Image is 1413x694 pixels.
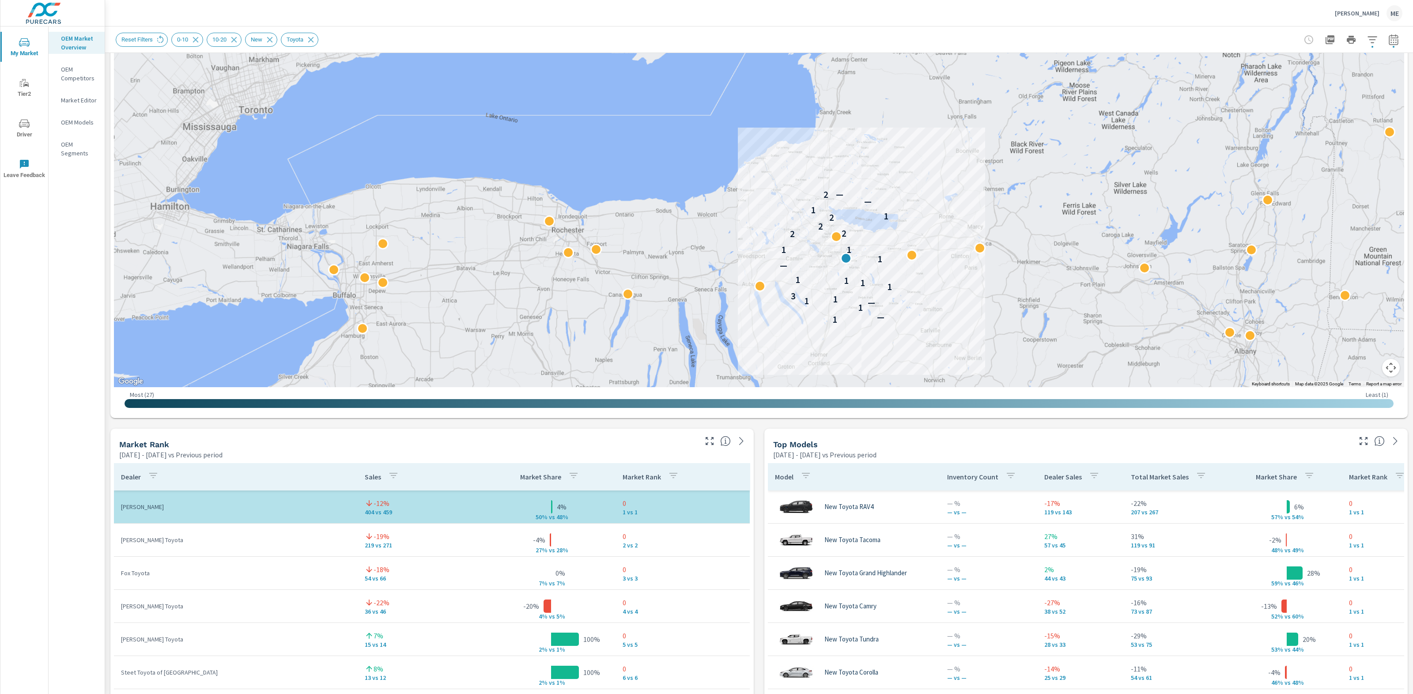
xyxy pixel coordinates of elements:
[947,641,1030,648] p: — vs —
[1261,601,1277,611] p: -13%
[811,205,816,215] p: 1
[1044,575,1117,582] p: 44 vs 43
[1044,472,1082,481] p: Dealer Sales
[947,608,1030,615] p: — vs —
[778,659,814,686] img: glamour
[61,65,98,83] p: OEM Competitors
[1364,31,1381,49] button: Apply Filters
[130,391,154,399] p: Most ( 27 )
[947,564,1030,575] p: — %
[773,449,877,460] p: [DATE] - [DATE] vs Previous period
[836,189,843,200] p: —
[790,229,795,239] p: 2
[1044,498,1117,509] p: -17%
[778,626,814,653] img: glamour
[1131,597,1224,608] p: -16%
[552,679,573,686] p: s 1%
[1131,674,1224,681] p: 54 vs 61
[1265,679,1288,686] p: 46% v
[824,668,878,676] p: New Toyota Corolla
[49,138,105,160] div: OEM Segments
[49,63,105,85] div: OEM Competitors
[557,502,567,512] p: 4%
[529,579,552,587] p: 7% v
[119,440,169,449] h5: Market Rank
[365,608,480,615] p: 36 vs 46
[374,564,389,575] p: -18%
[1288,612,1309,620] p: s 60%
[947,509,1030,516] p: — vs —
[623,564,743,575] p: 0
[374,531,389,542] p: -19%
[3,78,45,99] span: Tier2
[1131,641,1224,648] p: 53 vs 75
[795,275,800,285] p: 1
[1288,679,1309,686] p: s 48%
[552,513,573,521] p: s 48%
[1349,472,1387,481] p: Market Rank
[824,635,879,643] p: New Toyota Tundra
[3,118,45,140] span: Driver
[1387,5,1402,21] div: ME
[947,664,1030,674] p: — %
[947,498,1030,509] p: — %
[1044,509,1117,516] p: 119 vs 143
[829,212,834,223] p: 2
[833,294,838,305] p: 1
[374,597,389,608] p: -22%
[1256,472,1297,481] p: Market Share
[1131,531,1224,542] p: 31%
[552,612,573,620] p: s 5%
[49,32,105,54] div: OEM Market Overview
[1131,498,1224,509] p: -22%
[947,597,1030,608] p: — %
[529,645,552,653] p: 2% v
[824,602,877,610] p: New Toyota Camry
[1131,608,1224,615] p: 73 vs 87
[116,376,145,387] a: Open this area in Google Maps (opens a new window)
[1044,630,1117,641] p: -15%
[1335,9,1379,17] p: [PERSON_NAME]
[1265,612,1288,620] p: 52% v
[778,560,814,586] img: glamour
[61,140,98,158] p: OEM Segments
[780,260,787,271] p: —
[1288,645,1309,653] p: s 44%
[119,449,223,460] p: [DATE] - [DATE] vs Previous period
[1252,381,1290,387] button: Keyboard shortcuts
[1307,568,1320,578] p: 28%
[623,542,743,549] p: 2 vs 2
[116,376,145,387] img: Google
[49,116,105,129] div: OEM Models
[623,531,743,542] p: 0
[365,575,480,582] p: 54 vs 66
[947,531,1030,542] p: — %
[1044,542,1117,549] p: 57 vs 45
[365,542,480,549] p: 219 vs 271
[1131,664,1224,674] p: -11%
[1131,564,1224,575] p: -19%
[3,37,45,59] span: My Market
[61,34,98,52] p: OEM Market Overview
[1388,434,1402,448] a: See more details in report
[49,94,105,107] div: Market Editor
[791,291,796,302] p: 3
[533,535,545,545] p: -4%
[1382,359,1400,377] button: Map camera controls
[365,472,381,481] p: Sales
[583,667,600,678] p: 100%
[1374,436,1385,446] span: Find the biggest opportunities within your model lineup nationwide. [Source: Market registration ...
[1044,641,1117,648] p: 28 vs 33
[1321,31,1339,49] button: "Export Report to PDF"
[529,546,552,554] p: 27% v
[529,612,552,620] p: 4% v
[720,436,731,446] span: Market Rank shows you how you rank, in terms of sales, to other dealerships in your market. “Mark...
[1366,391,1388,399] p: Least ( 1 )
[1131,472,1189,481] p: Total Market Sales
[1303,634,1316,645] p: 20%
[778,527,814,553] img: glamour
[623,498,743,509] p: 0
[1265,645,1288,653] p: 53% v
[520,472,561,481] p: Market Share
[1131,575,1224,582] p: 75 vs 93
